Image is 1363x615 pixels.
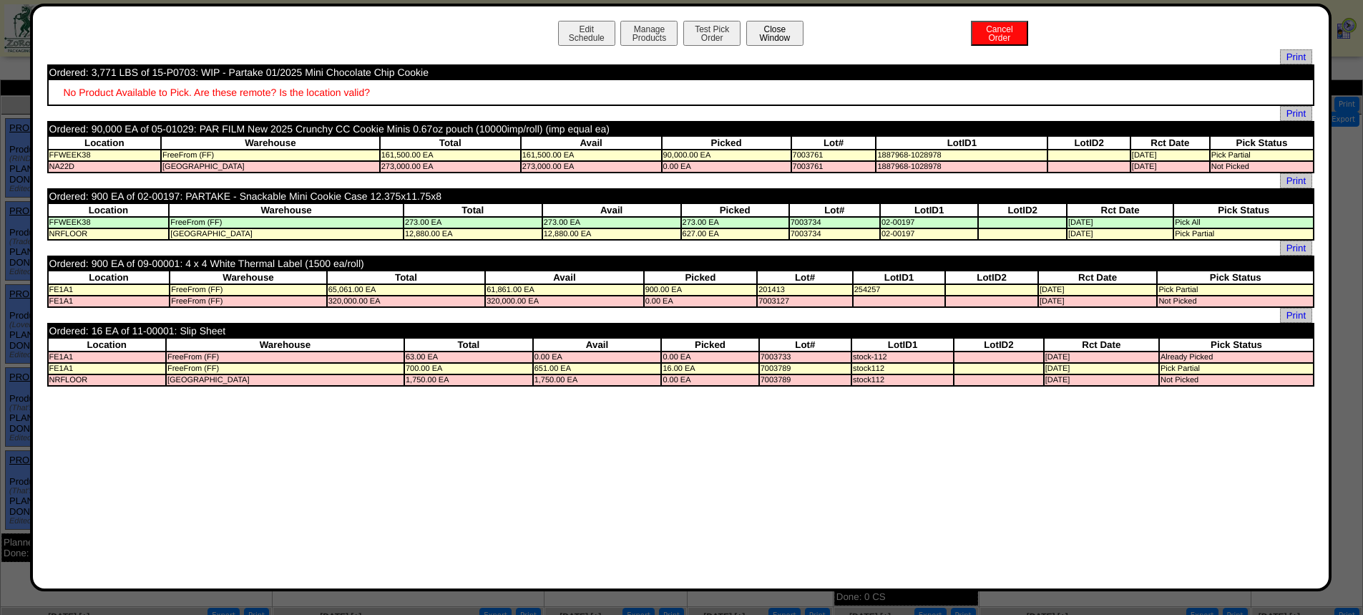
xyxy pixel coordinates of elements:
[852,375,953,385] td: stock112
[1045,339,1158,351] th: Rct Date
[49,204,169,216] th: Location
[405,352,532,362] td: 63.00 EA
[381,162,520,172] td: 273,000.00 EA
[49,218,169,228] td: FFWEEK38
[1174,229,1313,239] td: Pick Partial
[758,271,852,284] th: Lot#
[167,375,404,385] td: [GEOGRAPHIC_DATA]
[663,137,791,149] th: Picked
[662,352,758,362] td: 0.00 EA
[534,339,661,351] th: Avail
[486,296,643,306] td: 320,000.00 EA
[854,271,945,284] th: LotID1
[682,229,788,239] td: 627.00 EA
[876,162,1047,172] td: 1887968-1028978
[946,271,1037,284] th: LotID2
[852,352,953,362] td: stock-112
[534,375,661,385] td: 1,750.00 EA
[170,218,403,228] td: FreeFrom (FF)
[758,296,852,306] td: 7003127
[663,150,791,160] td: 90,000.00 EA
[758,285,852,295] td: 201413
[1280,173,1312,188] a: Print
[1211,150,1313,160] td: Pick Partial
[49,324,1043,337] td: Ordered: 16 EA of 11-00001: Slip Sheet
[1045,364,1158,374] td: [DATE]
[1039,271,1157,284] th: Rct Date
[49,375,165,385] td: NRFLOOR
[49,190,1067,203] td: Ordered: 900 EA of 02-00197: PARTAKE - Snackable Mini Cookie Case 12.375x11.75x8
[662,375,758,385] td: 0.00 EA
[1039,296,1157,306] td: [DATE]
[49,66,1314,79] td: Ordered: 3,771 LBS of 15-P0703: WIP - Partake 01/2025 Mini Chocolate Chip Cookie
[1131,137,1209,149] th: Rct Date
[881,218,977,228] td: 02-00197
[1211,162,1313,172] td: Not Picked
[760,339,851,351] th: Lot#
[49,296,170,306] td: FE1A1
[170,271,326,284] th: Warehouse
[534,352,661,362] td: 0.00 EA
[405,339,532,351] th: Total
[1158,271,1313,284] th: Pick Status
[1211,137,1313,149] th: Pick Status
[328,271,484,284] th: Total
[854,285,945,295] td: 254257
[49,257,1037,270] td: Ordered: 900 EA of 09-00001: 4 x 4 White Thermal Label (1500 ea/roll)
[1174,204,1313,216] th: Pick Status
[49,339,165,351] th: Location
[1280,241,1312,256] a: Print
[1160,352,1313,362] td: Already Picked
[760,352,851,362] td: 7003733
[558,21,615,46] button: EditSchedule
[790,229,879,239] td: 7003734
[1160,375,1313,385] td: Not Picked
[1280,106,1312,121] a: Print
[162,150,379,160] td: FreeFrom (FF)
[404,204,542,216] th: Total
[971,21,1028,46] button: CancelOrder
[167,364,404,374] td: FreeFrom (FF)
[167,352,404,362] td: FreeFrom (FF)
[1068,218,1173,228] td: [DATE]
[1280,308,1312,323] a: Print
[792,162,876,172] td: 7003761
[979,204,1066,216] th: LotID2
[170,296,326,306] td: FreeFrom (FF)
[760,375,851,385] td: 7003789
[486,285,643,295] td: 61,861.00 EA
[543,204,680,216] th: Avail
[746,21,803,46] button: CloseWindow
[534,364,661,374] td: 651.00 EA
[404,218,542,228] td: 273.00 EA
[405,375,532,385] td: 1,750.00 EA
[662,364,758,374] td: 16.00 EA
[1158,285,1313,295] td: Pick Partial
[792,137,876,149] th: Lot#
[381,137,520,149] th: Total
[682,204,788,216] th: Picked
[49,229,169,239] td: NRFLOOR
[64,87,1299,98] div: No Product Available to Pick. Are these remote? Is the location valid?
[1131,150,1209,160] td: [DATE]
[1045,375,1158,385] td: [DATE]
[790,204,879,216] th: Lot#
[328,296,484,306] td: 320,000.00 EA
[328,285,484,295] td: 65,061.00 EA
[170,204,403,216] th: Warehouse
[645,296,757,306] td: 0.00 EA
[1048,137,1129,149] th: LotID2
[954,339,1042,351] th: LotID2
[1280,49,1312,64] a: Print
[49,271,170,284] th: Location
[745,32,805,43] a: CloseWindow
[790,218,879,228] td: 7003734
[49,150,161,160] td: FFWEEK38
[162,137,379,149] th: Warehouse
[663,162,791,172] td: 0.00 EA
[1160,339,1313,351] th: Pick Status
[543,218,680,228] td: 273.00 EA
